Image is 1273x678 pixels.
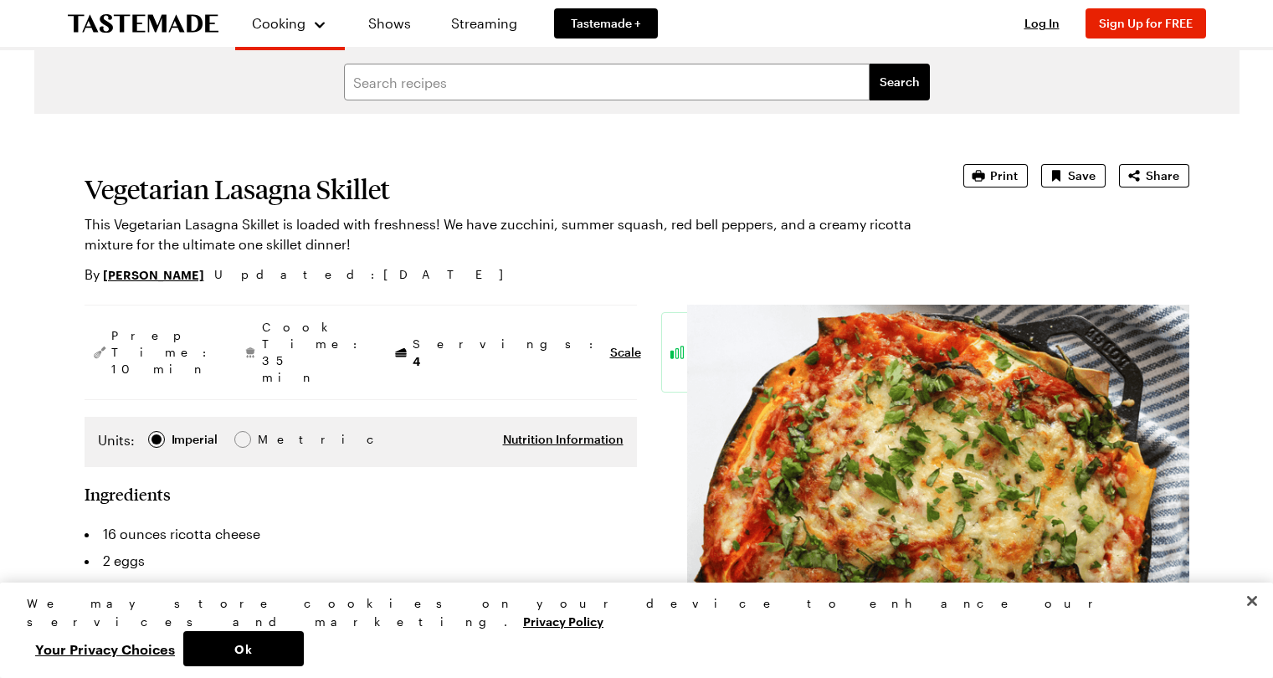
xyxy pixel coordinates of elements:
span: Cook Time: 35 min [262,319,366,386]
button: Print [963,164,1028,187]
span: Print [990,167,1018,184]
button: Save recipe [1041,164,1106,187]
span: Metric [258,430,295,449]
div: Metric [258,430,293,449]
span: Updated : [DATE] [214,265,520,284]
span: Save [1068,167,1096,184]
button: Share [1119,164,1189,187]
p: This Vegetarian Lasagna Skillet is loaded with freshness! We have zucchini, summer squash, red be... [85,214,916,254]
h2: Ingredients [85,484,171,504]
button: Your Privacy Choices [27,631,183,666]
li: 1/2 cup chopped basil, plus additional [85,574,637,601]
span: Servings: [413,336,602,370]
span: Log In [1024,16,1060,30]
span: 4 [413,352,420,368]
h1: Vegetarian Lasagna Skillet [85,174,916,204]
a: More information about your privacy, opens in a new tab [523,613,603,629]
span: Tastemade + [571,15,641,32]
div: Imperial [172,430,218,449]
button: Ok [183,631,304,666]
button: Sign Up for FREE [1086,8,1206,39]
a: Tastemade + [554,8,658,39]
span: Sign Up for FREE [1099,16,1193,30]
button: Nutrition Information [503,431,624,448]
label: Units: [98,430,135,450]
button: filters [870,64,930,100]
span: Imperial [172,430,219,449]
span: Cooking [252,15,305,31]
li: 2 eggs [85,547,637,574]
div: Privacy [27,594,1232,666]
span: Share [1146,167,1179,184]
button: Cooking [252,7,328,40]
input: Search recipes [344,64,870,100]
span: Prep Time: 10 min [111,327,215,378]
button: Close [1234,583,1270,619]
button: Log In [1009,15,1075,32]
li: 16 ounces ricotta cheese [85,521,637,547]
button: Scale [610,344,641,361]
div: We may store cookies on your device to enhance our services and marketing. [27,594,1232,631]
a: To Tastemade Home Page [68,14,218,33]
a: [PERSON_NAME] [103,265,204,284]
div: Imperial Metric [98,430,293,454]
span: Search [880,74,920,90]
p: By [85,265,204,285]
